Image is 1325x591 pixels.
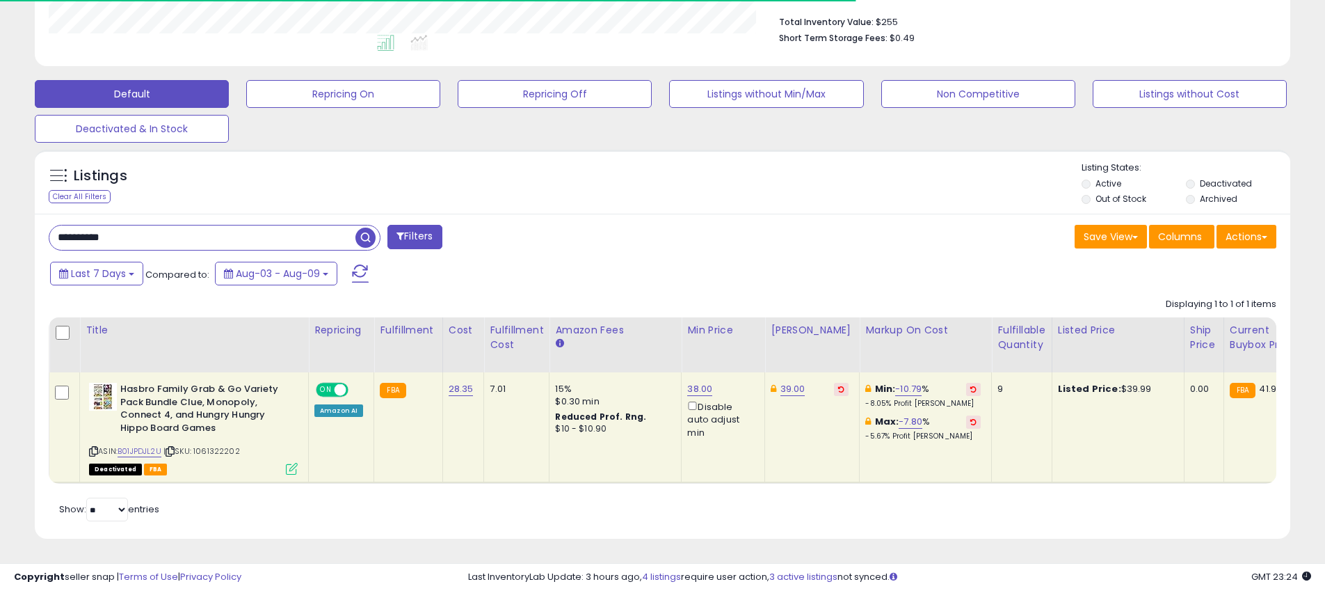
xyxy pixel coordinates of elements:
span: ON [317,384,335,396]
div: Title [86,323,303,338]
button: Listings without Min/Max [669,80,863,108]
span: 2025-08-17 23:24 GMT [1251,570,1311,583]
b: Hasbro Family Grab & Go Variety Pack Bundle Clue, Monopoly, Connect 4, and Hungry Hungry Hippo Bo... [120,383,289,438]
button: Aug-03 - Aug-09 [215,262,337,285]
b: Listed Price: [1058,382,1121,395]
small: FBA [1230,383,1255,398]
span: $0.49 [890,31,915,45]
i: This overrides the store level min markup for this listing [865,384,871,393]
span: Aug-03 - Aug-09 [236,267,320,281]
i: Revert to store-level Max Markup [970,418,977,425]
div: % [865,383,981,409]
label: Deactivated [1200,178,1252,189]
div: Repricing [314,323,368,338]
div: Cost [449,323,479,338]
div: 0.00 [1190,383,1213,395]
div: 7.01 [490,383,538,395]
a: -7.80 [899,415,922,429]
b: Short Term Storage Fees: [779,32,888,44]
a: 28.35 [449,382,474,396]
div: Listed Price [1058,323,1178,338]
span: Show: entries [59,503,159,516]
div: Fulfillable Quantity [997,323,1045,352]
i: This overrides the store level Dynamic Max Price for this listing [771,384,776,393]
strong: Copyright [14,570,65,583]
span: Compared to: [145,268,209,281]
label: Active [1095,178,1121,189]
div: [PERSON_NAME] [771,323,853,338]
a: Privacy Policy [180,570,241,583]
div: $0.30 min [555,395,670,408]
div: seller snap | | [14,571,241,584]
div: Displaying 1 to 1 of 1 items [1166,298,1276,311]
div: Amazon AI [314,404,363,417]
div: 9 [997,383,1041,395]
p: -5.67% Profit [PERSON_NAME] [865,432,981,441]
small: Amazon Fees. [555,338,563,350]
div: Disable auto adjust min [687,399,754,439]
div: Amazon Fees [555,323,675,338]
div: Markup on Cost [865,323,986,338]
b: Max: [875,415,899,428]
span: | SKU: 1061322202 [163,446,240,457]
button: Repricing On [246,80,440,108]
b: Reduced Prof. Rng. [555,411,646,423]
a: 4 listings [642,570,681,583]
div: % [865,416,981,441]
label: Archived [1200,193,1237,205]
a: -10.79 [895,382,922,396]
div: 15% [555,383,670,395]
h5: Listings [74,166,127,186]
small: FBA [380,383,405,398]
a: 38.00 [687,382,712,396]
button: Listings without Cost [1093,80,1287,108]
span: FBA [144,464,168,475]
span: 41.99 [1259,382,1282,395]
div: Fulfillment Cost [490,323,543,352]
p: -8.05% Profit [PERSON_NAME] [865,399,981,409]
button: Deactivated & In Stock [35,115,229,143]
a: 39.00 [780,382,805,396]
span: OFF [346,384,369,396]
button: Non Competitive [881,80,1075,108]
button: Default [35,80,229,108]
span: Last 7 Days [71,267,126,281]
b: Total Inventory Value: [779,16,874,28]
i: This overrides the store level max markup for this listing [865,417,871,426]
th: The percentage added to the cost of goods (COGS) that forms the calculator for Min & Max prices. [860,317,992,372]
div: Clear All Filters [49,190,111,203]
p: Listing States: [1082,161,1290,175]
div: Last InventoryLab Update: 3 hours ago, require user action, not synced. [468,571,1311,584]
div: $39.99 [1058,383,1173,395]
a: Terms of Use [119,570,178,583]
label: Out of Stock [1095,193,1146,205]
div: Current Buybox Price [1230,323,1301,352]
i: Revert to store-level Dynamic Max Price [838,386,844,393]
a: B01JPDJL2U [118,446,161,457]
a: 3 active listings [769,570,837,583]
button: Columns [1149,225,1214,249]
button: Filters [387,225,442,249]
span: All listings that are unavailable for purchase on Amazon for any reason other than out-of-stock [89,464,142,475]
li: $255 [779,13,1266,29]
b: Min: [875,382,896,395]
button: Actions [1216,225,1276,249]
button: Repricing Off [458,80,652,108]
div: Fulfillment [380,323,436,338]
img: 51F24NpgsQL._SL40_.jpg [89,383,117,411]
div: ASIN: [89,383,298,473]
button: Last 7 Days [50,262,143,285]
div: $10 - $10.90 [555,423,670,435]
div: Ship Price [1190,323,1218,352]
button: Save View [1075,225,1147,249]
div: Min Price [687,323,759,338]
span: Columns [1158,230,1202,244]
i: Revert to store-level Min Markup [970,386,977,393]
